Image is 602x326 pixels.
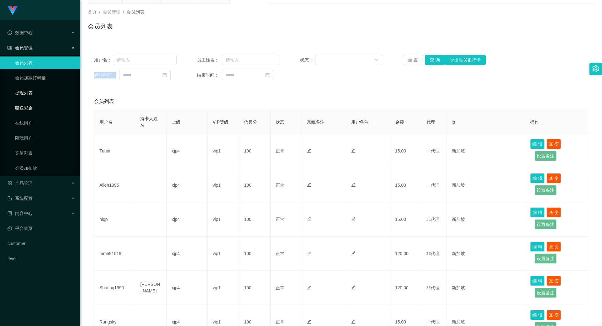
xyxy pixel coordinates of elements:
a: 会员加扣款 [15,162,75,174]
button: 重 置 [403,55,423,65]
i: 图标: edit [307,217,311,221]
i: 图标: calendar [265,73,270,77]
button: 设置备注 [535,219,557,229]
i: 图标: edit [351,183,356,187]
td: 120.00 [390,237,421,271]
span: 正常 [276,183,284,188]
td: hiqp [94,202,135,237]
span: 会员列表 [127,9,144,14]
span: 用户名： [94,57,113,63]
span: 非代理 [426,319,440,324]
i: 图标: setting [592,65,599,72]
span: 操作 [530,120,539,125]
td: 100 [239,134,270,168]
a: 提现列表 [15,87,75,99]
i: 图标: edit [351,319,356,324]
button: 编 辑 [530,310,545,320]
i: 图标: table [8,45,12,50]
td: 新加坡 [447,237,525,271]
a: 陪玩用户 [15,132,75,144]
button: 账 变 [547,242,561,252]
i: 图标: edit [307,148,311,153]
i: 图标: profile [8,211,12,216]
span: 信誉分 [244,120,257,125]
i: 图标: edit [351,251,356,255]
span: 代理 [426,120,435,125]
a: 赠送彩金 [15,102,75,114]
td: vip1 [208,237,239,271]
span: / [123,9,124,14]
i: 图标: edit [351,217,356,221]
button: 设置备注 [535,151,557,161]
td: 15.00 [390,134,421,168]
button: 导出会员银行卡 [445,55,486,65]
span: 起始时间： [94,72,119,78]
span: 持卡人姓名 [140,116,158,128]
a: 会员加减打码量 [15,72,75,84]
i: 图标: edit [307,319,311,324]
span: 数据中心 [8,30,33,35]
a: 在线用户 [15,117,75,129]
td: 15.00 [390,168,421,202]
i: 图标: edit [307,251,311,255]
span: 正常 [276,319,284,324]
td: 15.00 [390,202,421,237]
i: 图标: appstore-o [8,181,12,185]
span: 结束时间： [197,72,222,78]
a: level [8,252,75,265]
td: 100 [239,202,270,237]
td: xjp4 [167,168,208,202]
span: 非代理 [426,251,440,256]
td: 新加坡 [447,134,525,168]
td: xjp4 [167,237,208,271]
img: logo.9652507e.png [8,6,18,15]
span: 正常 [276,251,284,256]
span: 金额 [395,120,404,125]
a: customer [8,237,75,250]
button: 查 询 [425,55,445,65]
button: 编 辑 [530,242,545,252]
button: 设置备注 [535,185,557,195]
td: mm591019 [94,237,135,271]
td: xjp4 [167,202,208,237]
span: 上级 [172,120,181,125]
span: 内容中心 [8,211,33,216]
button: 账 变 [547,207,561,217]
span: 状态： [300,57,315,63]
td: 100 [239,168,270,202]
span: 首页 [88,9,97,14]
span: 正常 [276,148,284,153]
i: 图标: form [8,196,12,200]
button: 设置备注 [535,254,557,264]
td: 100 [239,271,270,305]
td: [PERSON_NAME] [135,271,166,305]
i: 图标: edit [307,183,311,187]
input: 请输入 [113,55,177,65]
td: xjp4 [167,271,208,305]
td: vip1 [208,134,239,168]
button: 账 变 [547,310,561,320]
td: vip1 [208,202,239,237]
td: Tuhin [94,134,135,168]
td: 120.00 [390,271,421,305]
span: 正常 [276,217,284,222]
span: 会员管理 [8,45,33,50]
span: 正常 [276,285,284,290]
i: 图标: calendar [162,73,167,77]
span: 非代理 [426,285,440,290]
button: 账 变 [547,139,561,149]
span: 会员管理 [103,9,120,14]
td: 新加坡 [447,271,525,305]
button: 账 变 [547,276,561,286]
i: 图标: edit [351,285,356,290]
a: 图标: dashboard平台首页 [8,222,75,235]
i: 图标: edit [351,148,356,153]
i: 图标: edit [307,285,311,290]
span: 状态 [276,120,284,125]
button: 编 辑 [530,139,545,149]
span: 非代理 [426,148,440,153]
button: 编 辑 [530,173,545,183]
h1: 会员列表 [88,22,113,31]
span: 非代理 [426,217,440,222]
i: 图标: down [375,58,378,62]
